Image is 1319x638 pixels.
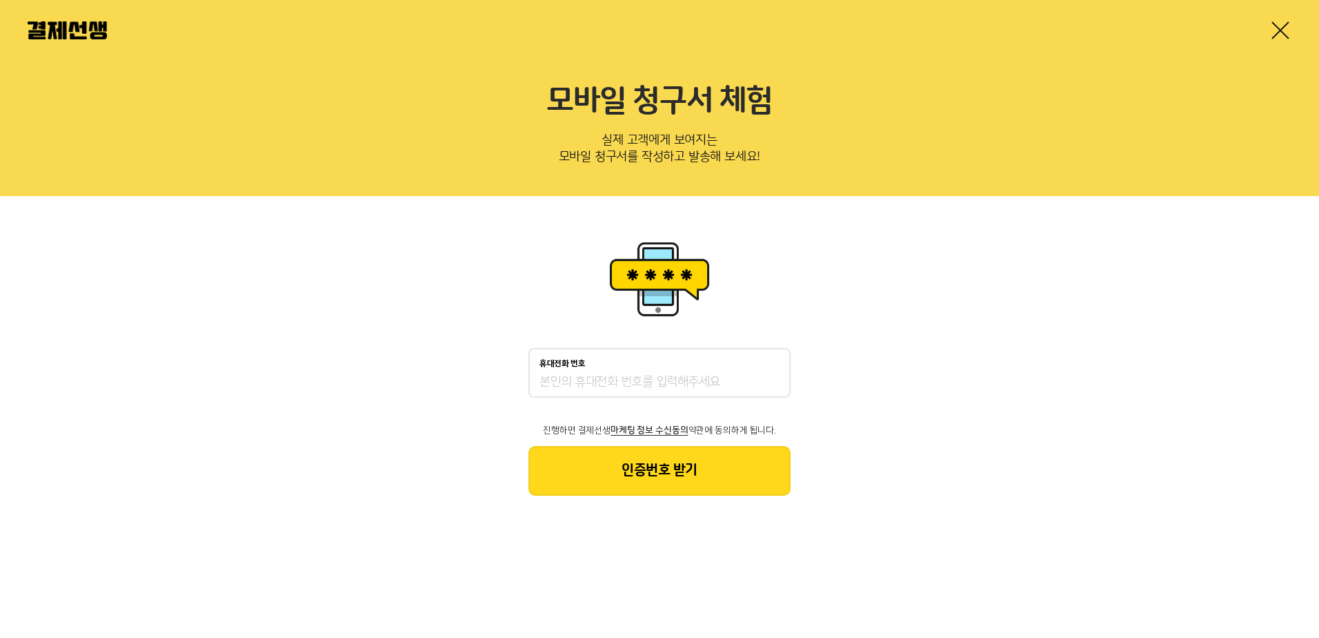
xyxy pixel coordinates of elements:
[28,21,107,39] img: 결제선생
[28,83,1291,120] h2: 모바일 청구서 체험
[604,238,715,320] img: 휴대폰인증 이미지
[528,425,791,435] p: 진행하면 결제선생 약관에 동의하게 됩니다.
[528,446,791,496] button: 인증번호 받기
[539,374,780,391] input: 휴대전화 번호
[539,359,586,369] p: 휴대전화 번호
[28,128,1291,174] p: 실제 고객에게 보여지는 모바일 청구서를 작성하고 발송해 보세요!
[611,425,688,435] span: 마케팅 정보 수신동의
